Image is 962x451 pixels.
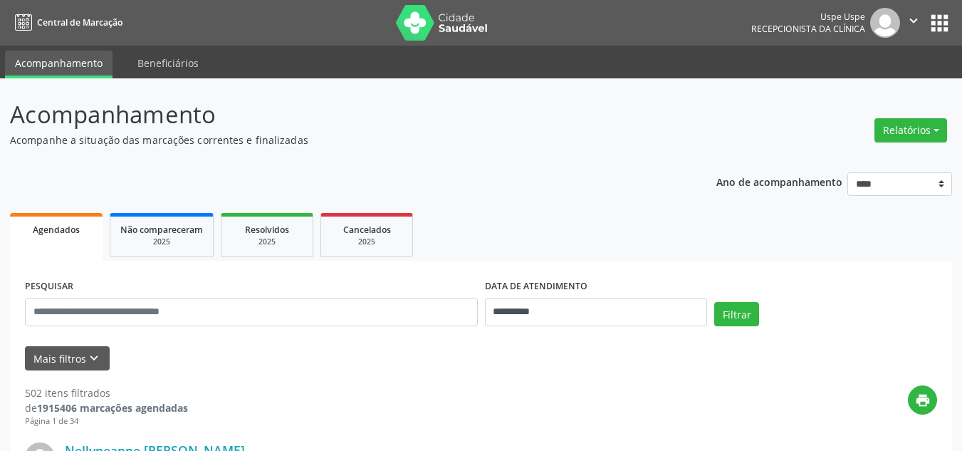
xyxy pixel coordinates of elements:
[86,351,102,366] i: keyboard_arrow_down
[343,224,391,236] span: Cancelados
[120,224,203,236] span: Não compareceram
[714,302,759,326] button: Filtrar
[120,237,203,247] div: 2025
[915,393,931,408] i: print
[127,51,209,76] a: Beneficiários
[5,51,113,78] a: Acompanhamento
[25,385,188,400] div: 502 itens filtrados
[927,11,952,36] button: apps
[10,133,669,147] p: Acompanhe a situação das marcações correntes e finalizadas
[908,385,937,415] button: print
[870,8,900,38] img: img
[25,415,188,427] div: Página 1 de 34
[25,400,188,415] div: de
[874,118,947,142] button: Relatórios
[10,11,122,34] a: Central de Marcação
[10,97,669,133] p: Acompanhamento
[37,16,122,28] span: Central de Marcação
[716,172,842,190] p: Ano de acompanhamento
[906,13,921,28] i: 
[245,224,289,236] span: Resolvidos
[33,224,80,236] span: Agendados
[25,346,110,371] button: Mais filtroskeyboard_arrow_down
[751,23,865,35] span: Recepcionista da clínica
[37,401,188,415] strong: 1915406 marcações agendadas
[485,276,587,298] label: DATA DE ATENDIMENTO
[25,276,73,298] label: PESQUISAR
[231,237,303,247] div: 2025
[331,237,402,247] div: 2025
[751,11,865,23] div: Uspe Uspe
[900,8,927,38] button: 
